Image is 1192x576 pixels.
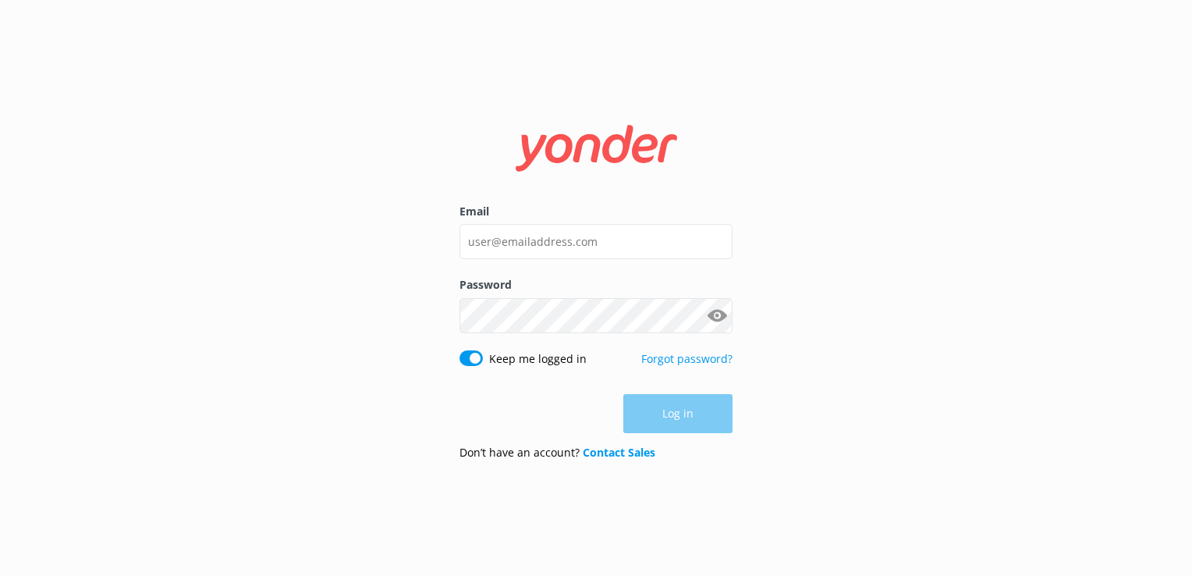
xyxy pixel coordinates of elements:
p: Don’t have an account? [459,444,655,461]
label: Password [459,276,733,293]
label: Keep me logged in [489,350,587,368]
a: Forgot password? [641,351,733,366]
button: Show password [701,300,733,331]
label: Email [459,203,733,220]
input: user@emailaddress.com [459,224,733,259]
a: Contact Sales [583,445,655,460]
